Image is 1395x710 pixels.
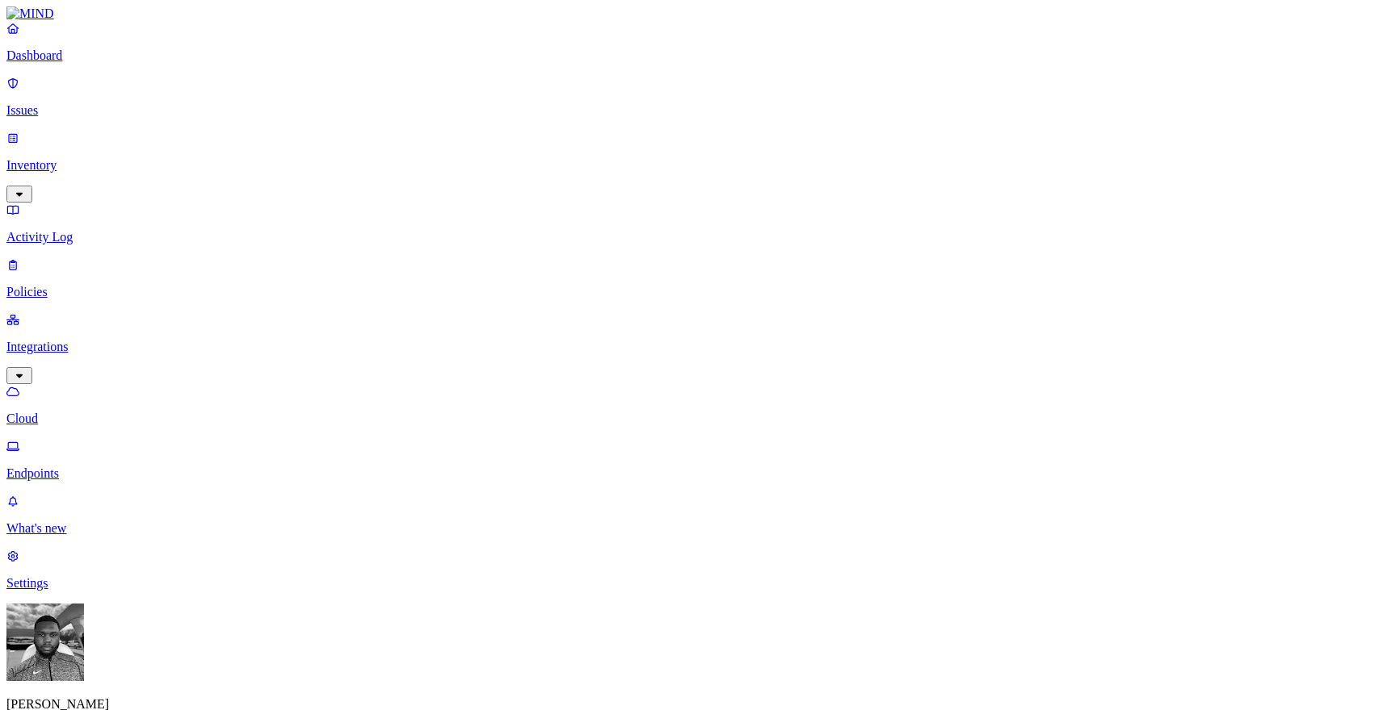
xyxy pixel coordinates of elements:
[6,48,1389,63] p: Dashboard
[6,549,1389,591] a: Settings
[6,576,1389,591] p: Settings
[6,521,1389,536] p: What's new
[6,103,1389,118] p: Issues
[6,6,54,21] img: MIND
[6,466,1389,481] p: Endpoints
[6,285,1389,299] p: Policies
[6,203,1389,244] a: Activity Log
[6,603,84,681] img: Cameron White
[6,494,1389,536] a: What's new
[6,439,1389,481] a: Endpoints
[6,340,1389,354] p: Integrations
[6,411,1389,426] p: Cloud
[6,6,1389,21] a: MIND
[6,131,1389,200] a: Inventory
[6,230,1389,244] p: Activity Log
[6,257,1389,299] a: Policies
[6,76,1389,118] a: Issues
[6,21,1389,63] a: Dashboard
[6,384,1389,426] a: Cloud
[6,158,1389,173] p: Inventory
[6,312,1389,382] a: Integrations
